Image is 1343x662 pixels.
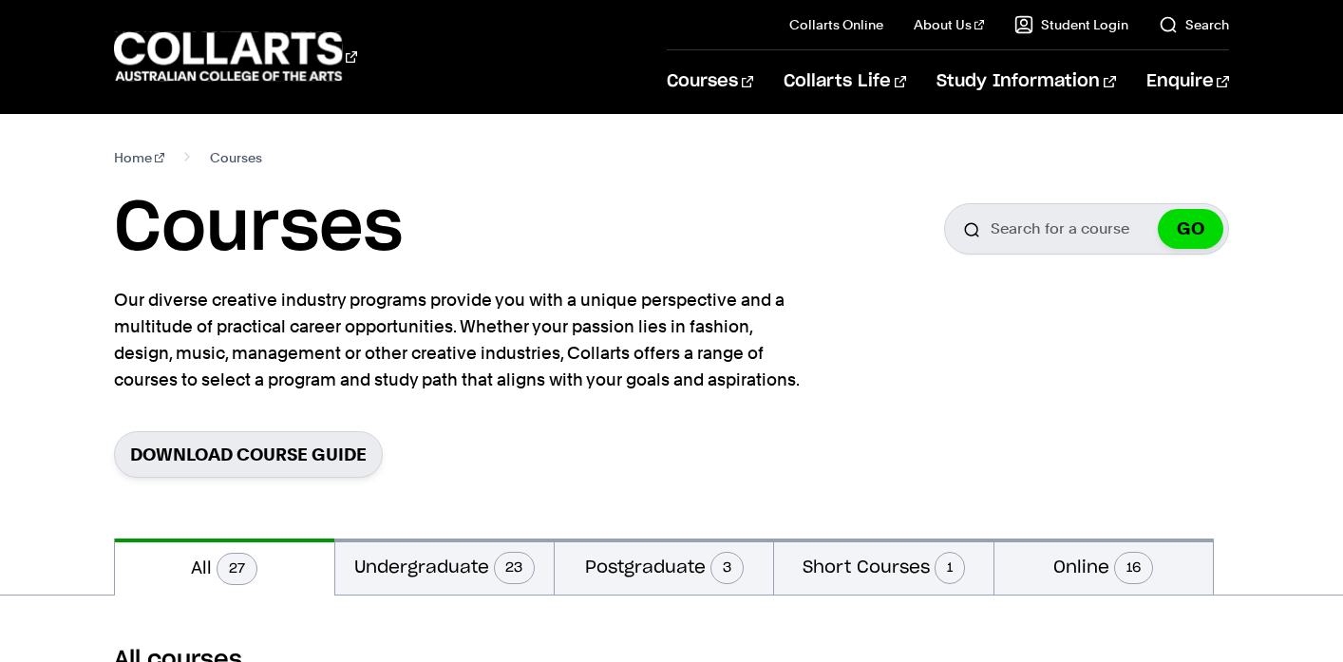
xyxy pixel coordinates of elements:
a: Collarts Life [784,50,906,113]
a: Download Course Guide [114,431,383,478]
a: Courses [667,50,753,113]
button: Short Courses1 [774,539,993,595]
span: 1 [935,552,965,584]
a: Collarts Online [789,15,883,34]
a: Enquire [1146,50,1229,113]
span: 16 [1114,552,1153,584]
input: Search for a course [944,203,1229,255]
a: Search [1159,15,1229,34]
button: GO [1158,209,1223,249]
p: Our diverse creative industry programs provide you with a unique perspective and a multitude of p... [114,287,807,393]
a: Study Information [936,50,1115,113]
h1: Courses [114,186,403,272]
a: Home [114,144,164,171]
span: 23 [494,552,535,584]
button: All27 [115,539,333,596]
a: About Us [914,15,984,34]
button: Undergraduate23 [335,539,554,595]
button: Online16 [994,539,1213,595]
span: 27 [217,553,257,585]
span: 3 [710,552,744,584]
span: Courses [210,144,262,171]
a: Student Login [1014,15,1128,34]
button: Postgraduate3 [555,539,773,595]
div: Go to homepage [114,29,357,84]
